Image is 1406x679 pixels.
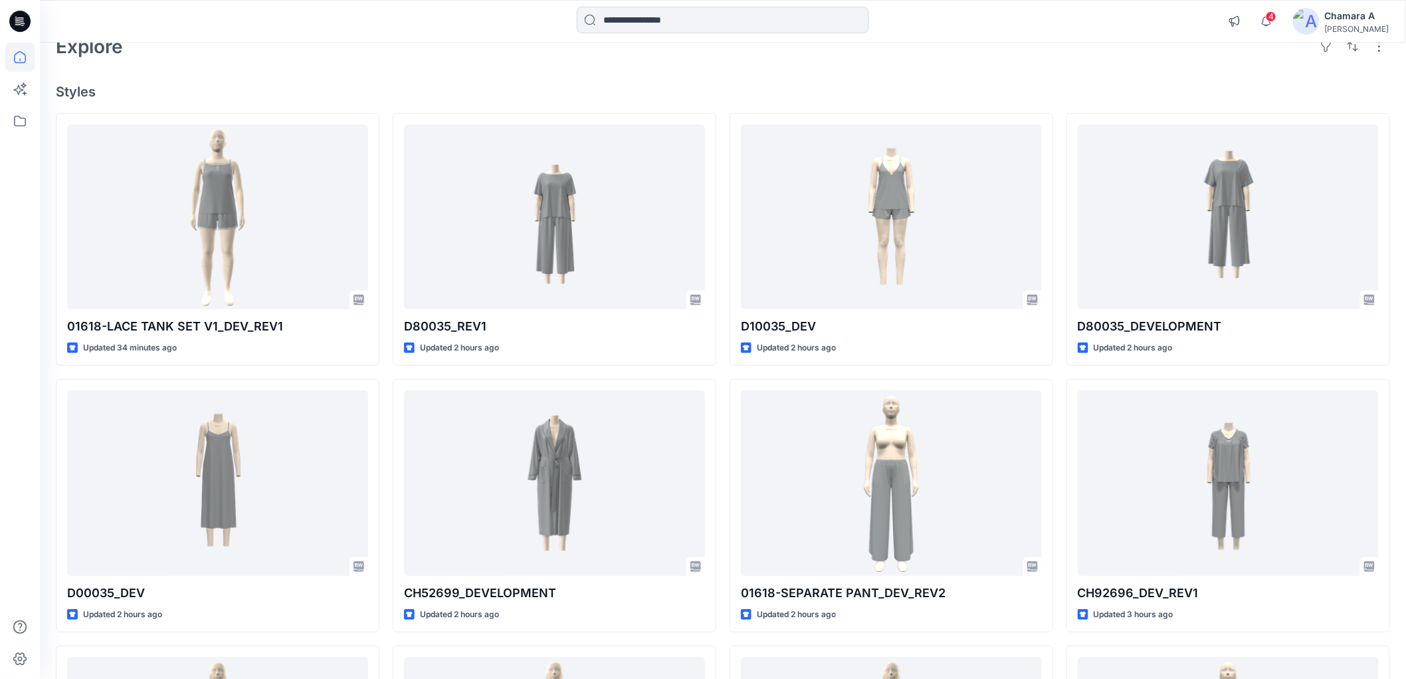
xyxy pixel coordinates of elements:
a: D80035_DEVELOPMENT [1078,124,1379,309]
p: 01618-SEPARATE PANT_DEV_REV2 [741,584,1042,603]
p: CH52699_DEVELOPMENT [404,584,705,603]
p: D80035_DEVELOPMENT [1078,317,1379,336]
p: Updated 2 hours ago [420,608,499,622]
a: 01618-LACE TANK SET V1_DEV_REV1 [67,124,368,309]
p: Updated 2 hours ago [1094,341,1173,355]
div: Chamara A [1325,8,1389,24]
p: Updated 34 minutes ago [83,341,177,355]
a: CH92696_DEV_REV1 [1078,390,1379,575]
p: D00035_DEV [67,584,368,603]
p: Updated 2 hours ago [420,341,499,355]
p: Updated 3 hours ago [1094,608,1173,622]
a: CH52699_DEVELOPMENT [404,390,705,575]
a: D80035_REV1 [404,124,705,309]
a: D10035_DEV [741,124,1042,309]
span: 4 [1266,11,1276,22]
div: [PERSON_NAME] [1325,24,1389,34]
img: avatar [1293,8,1320,35]
h2: Explore [56,36,123,57]
p: D10035_DEV [741,317,1042,336]
a: 01618-SEPARATE PANT_DEV_REV2 [741,390,1042,575]
p: Updated 2 hours ago [757,608,836,622]
p: Updated 2 hours ago [83,608,162,622]
p: 01618-LACE TANK SET V1_DEV_REV1 [67,317,368,336]
p: CH92696_DEV_REV1 [1078,584,1379,603]
p: D80035_REV1 [404,317,705,336]
a: D00035_DEV [67,390,368,575]
h4: Styles [56,84,1390,100]
p: Updated 2 hours ago [757,341,836,355]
